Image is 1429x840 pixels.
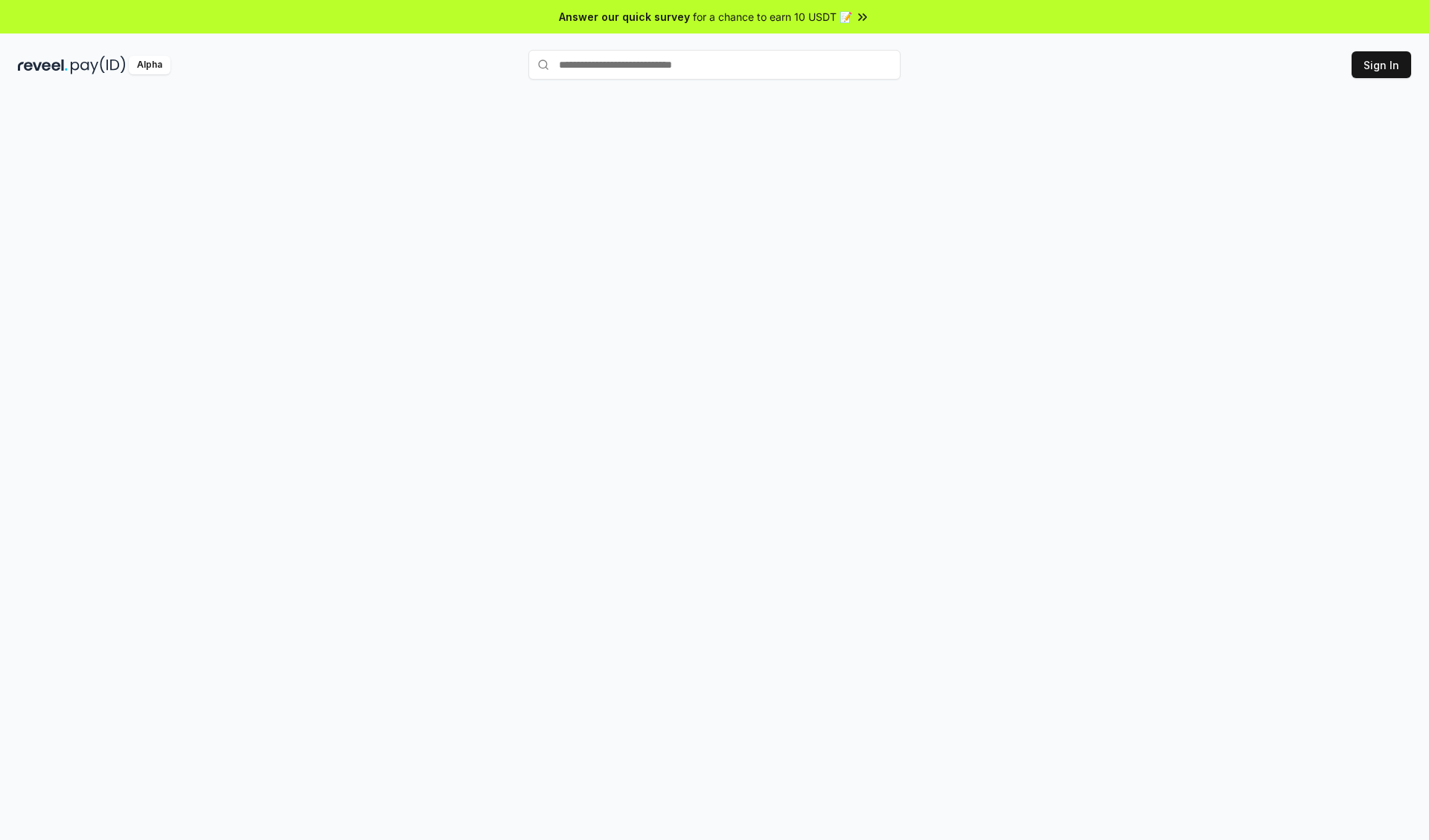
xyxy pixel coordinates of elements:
img: pay_id [71,56,126,74]
div: Alpha [129,56,170,74]
button: Sign In [1352,51,1411,78]
img: reveel_dark [18,56,68,74]
span: Answer our quick survey [559,9,690,25]
span: for a chance to earn 10 USDT 📝 [693,9,852,25]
